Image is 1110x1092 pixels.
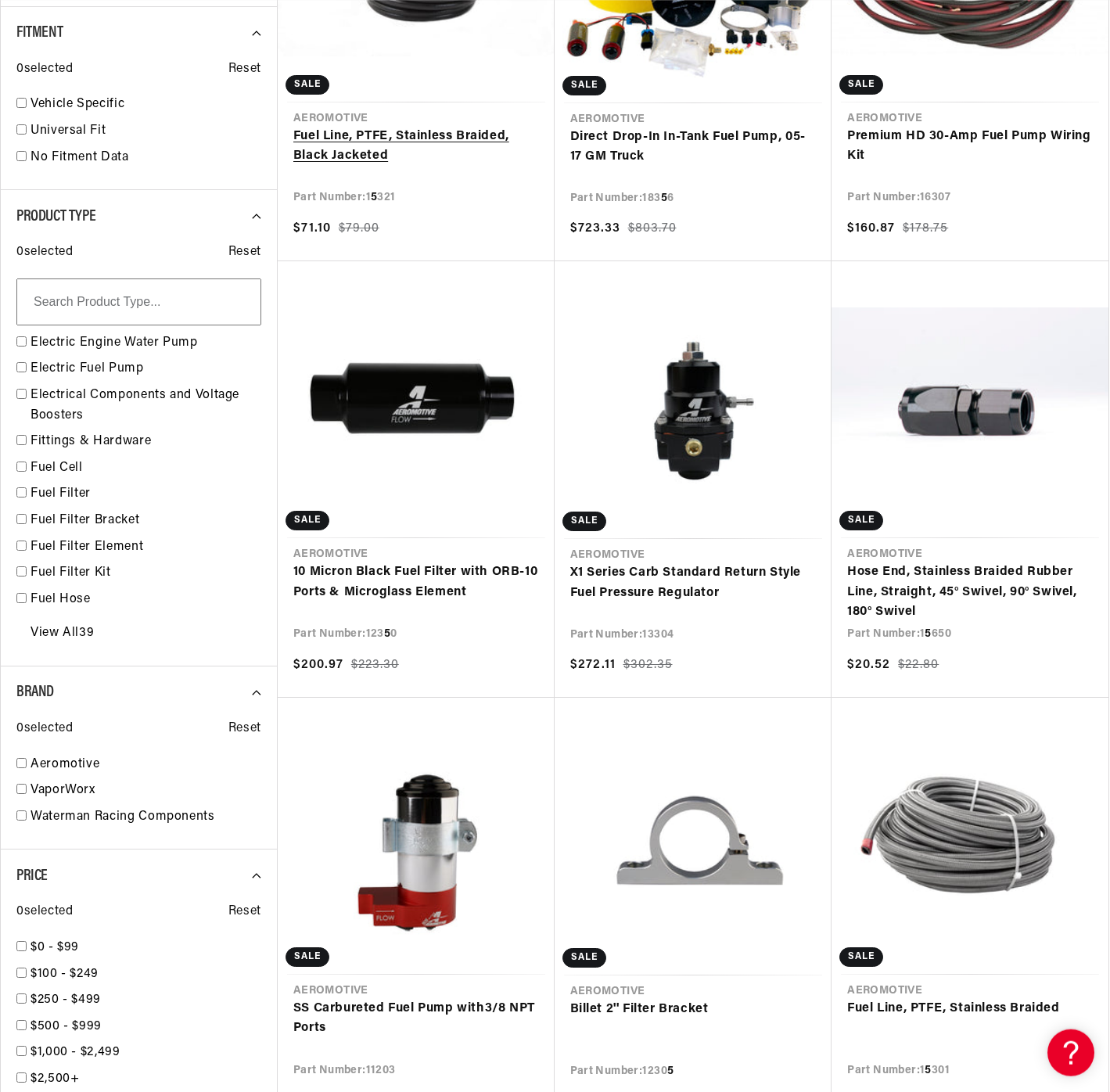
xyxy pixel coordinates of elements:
a: Fuel Filter [31,484,261,505]
input: Search Product Type... [16,278,261,325]
a: Electric Engine Water Pump [31,333,261,354]
span: 0 selected [16,902,73,922]
span: Reset [228,242,261,263]
a: Fuel Filter Bracket [31,511,261,531]
a: Hose End, Stainless Braided Rubber Line, Straight, 45° Swivel, 90° Swivel, 180° Swivel [847,562,1093,623]
a: Fuel Filter Element [31,537,261,558]
a: No Fitment Data [31,148,261,168]
a: SS Carbureted Fuel Pump with3/8 NPT Ports [293,999,539,1039]
a: Direct Drop-In In-Tank Fuel Pump, 05-17 GM Truck [570,128,817,167]
a: 10 Micron Black Fuel Filter with ORB-10 Ports & Microglass Element [293,562,539,602]
span: 0 selected [16,242,73,263]
a: Fittings & Hardware [31,432,261,452]
a: Fuel Hose [31,590,261,610]
a: Universal Fit [31,121,261,142]
span: $500 - $999 [31,1020,102,1033]
span: 0 selected [16,59,73,80]
span: Reset [228,719,261,739]
span: $100 - $249 [31,968,99,980]
span: 0 selected [16,719,73,739]
a: Waterman Racing Components [31,807,261,828]
span: $1,000 - $2,499 [31,1046,120,1058]
a: Aeromotive [31,755,261,775]
span: $250 - $499 [31,993,101,1006]
span: Reset [228,902,261,922]
span: Fitment [16,25,63,41]
span: $2,500+ [31,1072,79,1085]
span: Product Type [16,209,95,225]
span: Reset [228,59,261,80]
a: X1 Series Carb Standard Return Style Fuel Pressure Regulator [570,563,817,603]
a: Billet 2'' Filter Bracket [570,1000,817,1020]
a: Fuel Cell [31,458,261,479]
span: Brand [16,684,54,700]
span: Price [16,868,48,884]
a: Electric Fuel Pump [31,359,261,379]
a: VaporWorx [31,781,261,801]
a: Fuel Line, PTFE, Stainless Braided, Black Jacketed [293,127,539,167]
a: Premium HD 30-Amp Fuel Pump Wiring Kit [847,127,1093,167]
span: $0 - $99 [31,941,79,954]
a: Electrical Components and Voltage Boosters [31,386,261,426]
a: Fuel Line, PTFE, Stainless Braided [847,999,1093,1019]
a: Fuel Filter Kit [31,563,261,584]
a: Vehicle Specific [31,95,261,115]
a: View All 39 [31,623,94,644]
